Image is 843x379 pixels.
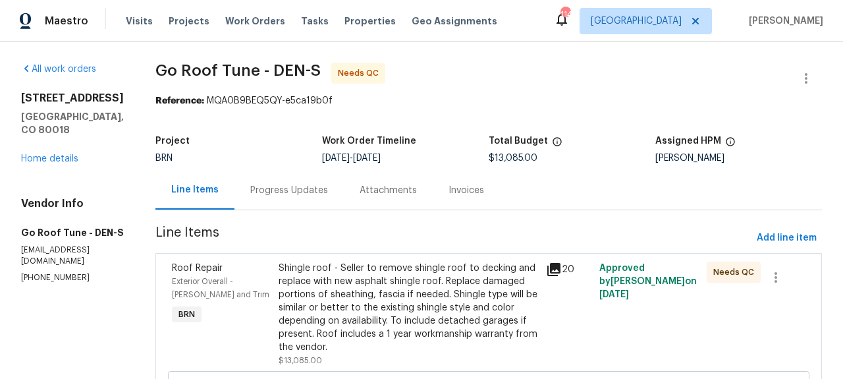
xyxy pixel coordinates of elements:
[599,264,697,299] span: Approved by [PERSON_NAME] on
[546,262,591,277] div: 20
[155,154,173,163] span: BRN
[353,154,381,163] span: [DATE]
[360,184,417,197] div: Attachments
[21,110,124,136] h5: [GEOGRAPHIC_DATA], CO 80018
[751,226,822,250] button: Add line item
[338,67,384,80] span: Needs QC
[301,16,329,26] span: Tasks
[279,262,538,354] div: Shingle roof - Seller to remove shingle roof to decking and replace with new asphalt shingle roof...
[655,136,721,146] h5: Assigned HPM
[655,154,822,163] div: [PERSON_NAME]
[279,357,322,364] span: $13,085.00
[126,15,153,28] span: Visits
[21,197,124,210] h4: Vendor Info
[757,230,817,247] span: Add line item
[225,15,285,28] span: Work Orders
[449,184,484,197] div: Invoices
[21,226,124,239] h5: Go Roof Tune - DEN-S
[599,290,629,299] span: [DATE]
[322,136,416,146] h5: Work Order Timeline
[173,308,200,321] span: BRN
[21,65,96,74] a: All work orders
[489,154,537,163] span: $13,085.00
[169,15,209,28] span: Projects
[489,136,548,146] h5: Total Budget
[155,96,204,105] b: Reference:
[591,15,682,28] span: [GEOGRAPHIC_DATA]
[344,15,396,28] span: Properties
[155,226,751,250] span: Line Items
[21,272,124,283] p: [PHONE_NUMBER]
[171,183,219,196] div: Line Items
[172,277,269,299] span: Exterior Overall - [PERSON_NAME] and Trim
[21,92,124,105] h2: [STREET_ADDRESS]
[155,94,822,107] div: MQA0B9BEQ5QY-e5ca19b0f
[552,136,562,154] span: The total cost of line items that have been proposed by Opendoor. This sum includes line items th...
[560,8,570,21] div: 114
[21,154,78,163] a: Home details
[725,136,736,154] span: The hpm assigned to this work order.
[155,136,190,146] h5: Project
[155,63,321,78] span: Go Roof Tune - DEN-S
[744,15,823,28] span: [PERSON_NAME]
[322,154,350,163] span: [DATE]
[21,245,124,267] p: [EMAIL_ADDRESS][DOMAIN_NAME]
[250,184,328,197] div: Progress Updates
[322,154,381,163] span: -
[172,264,223,273] span: Roof Repair
[713,266,759,279] span: Needs QC
[45,15,88,28] span: Maestro
[412,15,497,28] span: Geo Assignments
